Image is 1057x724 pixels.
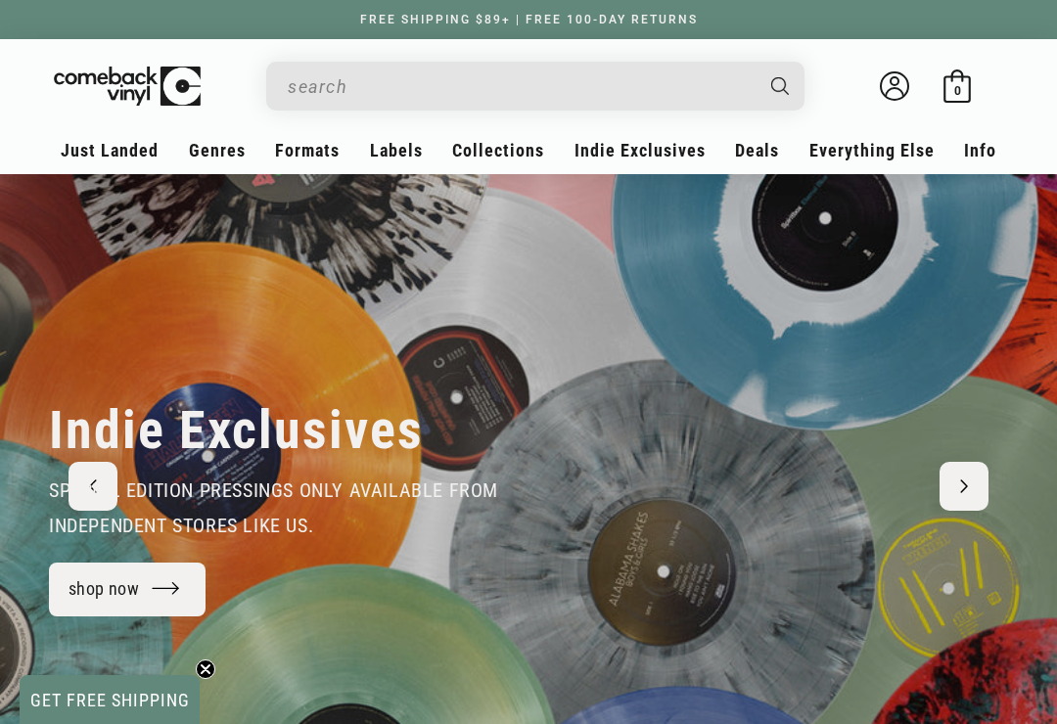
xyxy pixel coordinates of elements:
[574,140,706,160] span: Indie Exclusives
[196,659,215,679] button: Close teaser
[341,13,717,26] a: FREE SHIPPING $89+ | FREE 100-DAY RETURNS
[49,398,424,463] h2: Indie Exclusives
[49,478,498,537] span: special edition pressings only available from independent stores like us.
[735,140,779,160] span: Deals
[755,62,807,111] button: Search
[809,140,935,160] span: Everything Else
[370,140,423,160] span: Labels
[189,140,246,160] span: Genres
[20,675,200,724] div: GET FREE SHIPPINGClose teaser
[452,140,544,160] span: Collections
[288,67,752,107] input: When autocomplete results are available use up and down arrows to review and enter to select
[61,140,159,160] span: Just Landed
[30,690,190,710] span: GET FREE SHIPPING
[275,140,340,160] span: Formats
[954,83,961,98] span: 0
[266,62,804,111] div: Search
[964,140,996,160] span: Info
[49,563,206,616] a: shop now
